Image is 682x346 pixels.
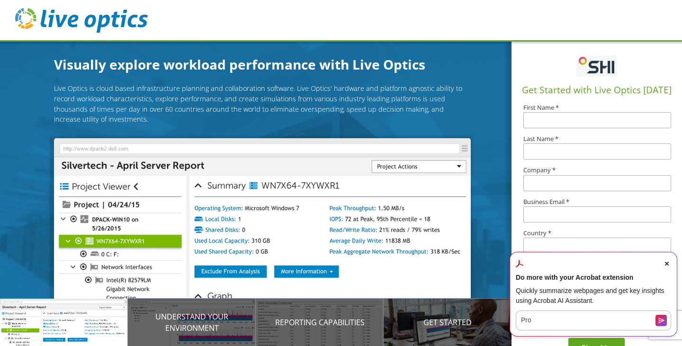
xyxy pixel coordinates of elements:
[54,83,471,124] p: Live Optics is cloud based infrastructure planning and collaboration software. Live Optics' hardw...
[384,317,511,328] p: Get Started
[256,317,384,328] p: Reporting Capabilities
[515,83,678,97] h1: Get Started with Live Optics [DATE]
[54,54,471,74] h1: Visually explore workload performance with Live Optics
[523,167,670,173] label: Company *
[523,199,670,205] label: Business Email *
[576,50,617,82] img: Ug0jv8DiUPc5vmxevIAAAAASUVORK5CYII=
[15,8,148,33] img: live_optics_svg.svg
[523,136,670,142] label: Last Name *
[523,230,670,236] label: Country *
[128,311,256,334] p: Understand your environment
[523,105,670,111] label: First Name *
